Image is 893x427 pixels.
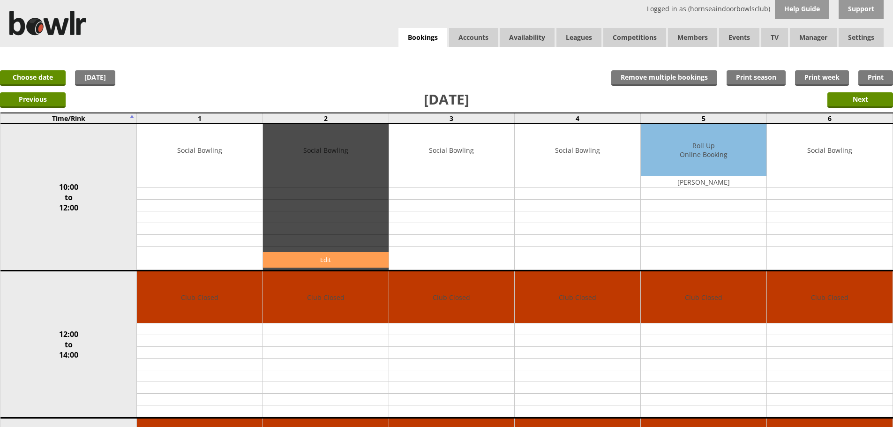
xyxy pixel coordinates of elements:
[515,124,640,176] td: Social Bowling
[389,113,515,124] td: 3
[556,28,601,47] a: Leagues
[611,70,717,86] input: Remove multiple bookings
[263,113,389,124] td: 2
[0,124,137,271] td: 10:00 to 12:00
[858,70,893,86] a: Print
[603,28,666,47] a: Competitions
[827,92,893,108] input: Next
[137,271,263,323] td: Club Closed
[515,113,641,124] td: 4
[641,176,766,188] td: [PERSON_NAME]
[0,113,137,124] td: Time/Rink
[137,113,263,124] td: 1
[398,28,447,47] a: Bookings
[719,28,759,47] a: Events
[767,271,893,323] td: Club Closed
[767,124,893,176] td: Social Bowling
[766,113,893,124] td: 6
[500,28,555,47] a: Availability
[641,271,766,323] td: Club Closed
[137,124,263,176] td: Social Bowling
[641,113,767,124] td: 5
[790,28,837,47] span: Manager
[727,70,786,86] a: Print season
[668,28,717,47] span: Members
[449,28,498,47] span: Accounts
[795,70,849,86] a: Print week
[839,28,884,47] span: Settings
[0,271,137,418] td: 12:00 to 14:00
[263,252,389,268] a: Edit
[389,271,515,323] td: Club Closed
[263,271,389,323] td: Club Closed
[761,28,788,47] span: TV
[641,124,766,176] td: Roll Up Online Booking
[389,124,515,176] td: Social Bowling
[515,271,640,323] td: Club Closed
[75,70,115,86] a: [DATE]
